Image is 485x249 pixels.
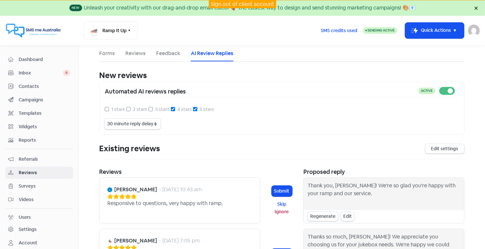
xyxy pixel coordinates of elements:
[114,237,157,245] b: [PERSON_NAME]
[5,53,73,66] a: Dashboard
[363,27,397,34] a: Sending Active
[107,187,112,192] img: Avatar
[5,211,73,223] a: Users
[5,237,73,249] a: Account
[156,50,180,57] a: Feedback
[19,70,63,76] span: Inbox
[5,153,73,165] a: Referrals
[63,70,70,76] span: 0
[105,87,418,96] div: Automated AI reviews replies
[5,194,73,206] a: Videos
[111,106,125,113] label: 1 stars
[19,123,70,130] span: Widgets
[5,107,73,119] a: Templates
[19,196,70,203] span: Videos
[272,186,292,197] button: Submit
[421,89,433,93] span: Active
[107,239,112,243] img: Avatar
[177,106,192,113] label: 4 stars
[5,134,73,146] a: Reports
[5,67,73,79] a: Inbox 0
[5,121,73,133] a: Widgets
[5,80,73,93] a: Contacts
[125,50,146,57] a: Reviews
[19,110,70,117] span: Templates
[191,50,233,57] a: AI Review Replies
[321,27,357,34] span: SMS credits used
[19,169,70,176] span: Reviews
[425,144,464,154] a: Edit settings
[315,27,363,33] a: SMS credits used
[19,156,70,163] span: Referrals
[133,106,147,113] label: 2 stars
[159,186,202,194] div: - [DATE] 10:43 am
[468,25,480,36] img: User
[19,83,70,90] span: Contacts
[99,167,260,176] div: Reviews
[341,212,354,221] div: Edit
[405,23,464,38] button: Quick Actions
[159,237,200,245] div: - [DATE] 7:05 pm
[99,70,464,81] div: New reviews
[5,223,73,236] a: Settings
[19,183,70,190] span: Surveys
[303,167,464,176] div: Proposed reply
[5,167,73,179] a: Reviews
[19,96,70,103] span: Campaigns
[19,56,70,63] span: Dashboard
[200,106,214,113] label: 5 stars
[308,212,338,221] div: Regenerate
[5,94,73,106] a: Campaigns
[84,22,137,39] button: Ramp It Up
[155,106,170,113] label: 3 stars
[107,199,223,207] div: Responsive to questions, very happy with ramp.
[99,50,115,57] a: Forms
[114,186,157,194] b: [PERSON_NAME]
[272,208,292,216] button: Ignore
[308,182,460,205] div: Thank you, [PERSON_NAME]! We're so glad you're happy with your ramp and our service.
[19,226,37,233] div: Settings
[19,137,70,144] span: Reports
[211,1,274,8] a: Sign out of client account
[368,28,395,32] span: Sending Active
[99,143,160,155] div: Existing reviews
[19,214,31,221] div: Users
[272,200,292,208] button: Skip
[19,239,37,246] div: Account
[5,180,73,192] a: Surveys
